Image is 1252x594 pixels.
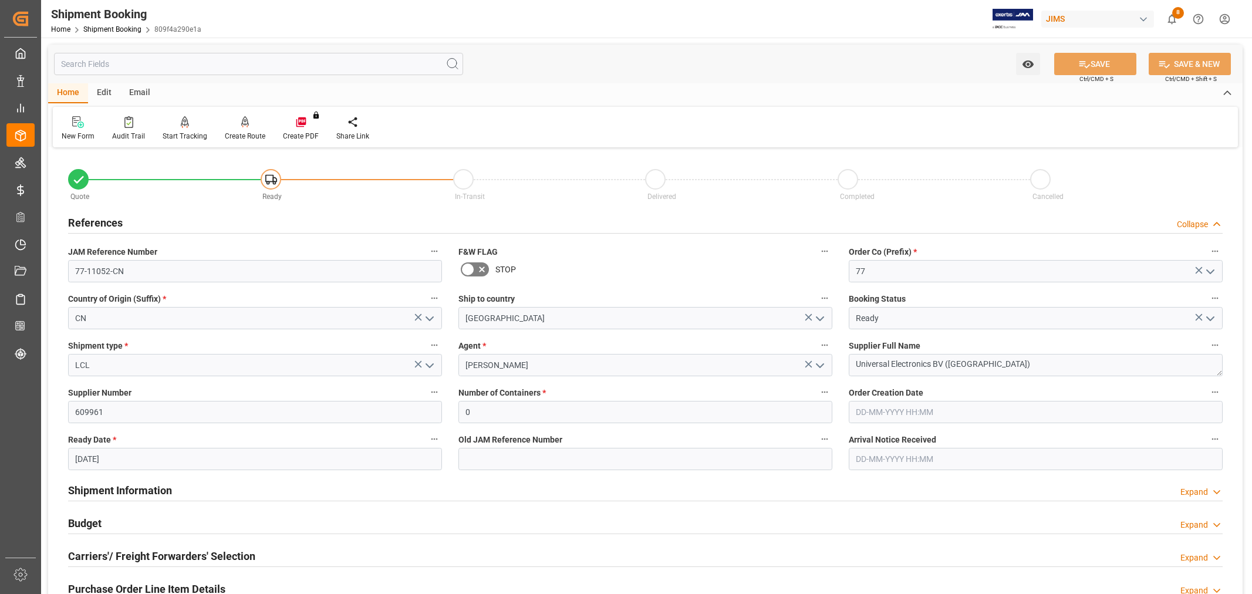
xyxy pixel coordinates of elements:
button: Supplier Full Name [1207,338,1223,353]
div: JIMS [1041,11,1154,28]
button: Help Center [1185,6,1211,32]
button: Supplier Number [427,384,442,400]
div: Collapse [1177,218,1208,231]
button: JAM Reference Number [427,244,442,259]
span: Number of Containers [458,387,546,399]
span: 8 [1172,7,1184,19]
span: Cancelled [1032,193,1064,201]
textarea: Universal Electronics BV ([GEOGRAPHIC_DATA]) [849,354,1223,376]
button: Country of Origin (Suffix) * [427,291,442,306]
h2: References [68,215,123,231]
h2: Shipment Information [68,482,172,498]
div: Expand [1180,552,1208,564]
span: Old JAM Reference Number [458,434,562,446]
button: SAVE & NEW [1149,53,1231,75]
input: DD-MM-YYYY [68,448,442,470]
span: STOP [495,264,516,276]
button: show 8 new notifications [1159,6,1185,32]
span: F&W FLAG [458,246,498,258]
div: Expand [1180,486,1208,498]
button: Booking Status [1207,291,1223,306]
span: Supplier Number [68,387,131,399]
h2: Carriers'/ Freight Forwarders' Selection [68,548,255,564]
button: open menu [811,356,828,374]
span: In-Transit [455,193,485,201]
button: open menu [1016,53,1040,75]
span: Agent [458,340,486,352]
img: Exertis%20JAM%20-%20Email%20Logo.jpg_1722504956.jpg [993,9,1033,29]
span: Supplier Full Name [849,340,920,352]
button: F&W FLAG [817,244,832,259]
button: Order Creation Date [1207,384,1223,400]
span: Completed [840,193,875,201]
a: Shipment Booking [83,25,141,33]
button: Arrival Notice Received [1207,431,1223,447]
span: Order Co (Prefix) [849,246,917,258]
button: SAVE [1054,53,1136,75]
span: Ship to country [458,293,515,305]
button: Agent * [817,338,832,353]
input: DD-MM-YYYY HH:MM [849,401,1223,423]
button: open menu [1201,309,1219,328]
a: Home [51,25,70,33]
div: New Form [62,131,95,141]
div: Edit [88,83,120,103]
div: Start Tracking [163,131,207,141]
span: Quote [70,193,89,201]
div: Share Link [336,131,369,141]
div: Email [120,83,159,103]
div: Home [48,83,88,103]
span: Shipment type [68,340,128,352]
span: Ready Date [68,434,116,446]
span: Ctrl/CMD + S [1079,75,1113,83]
button: open menu [811,309,828,328]
span: JAM Reference Number [68,246,157,258]
span: Delivered [647,193,676,201]
span: Ctrl/CMD + Shift + S [1165,75,1217,83]
span: Booking Status [849,293,906,305]
button: open menu [420,309,438,328]
input: DD-MM-YYYY HH:MM [849,448,1223,470]
span: Ready [262,193,282,201]
button: Ready Date * [427,431,442,447]
div: Shipment Booking [51,5,201,23]
span: Order Creation Date [849,387,923,399]
div: Create Route [225,131,265,141]
button: Old JAM Reference Number [817,431,832,447]
div: Audit Trail [112,131,145,141]
button: Ship to country [817,291,832,306]
button: Order Co (Prefix) * [1207,244,1223,259]
button: JIMS [1041,8,1159,30]
input: Type to search/select [68,307,442,329]
button: Shipment type * [427,338,442,353]
h2: Budget [68,515,102,531]
span: Arrival Notice Received [849,434,936,446]
input: Search Fields [54,53,463,75]
button: open menu [1201,262,1219,281]
span: Country of Origin (Suffix) [68,293,166,305]
div: Expand [1180,519,1208,531]
button: Number of Containers * [817,384,832,400]
button: open menu [420,356,438,374]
